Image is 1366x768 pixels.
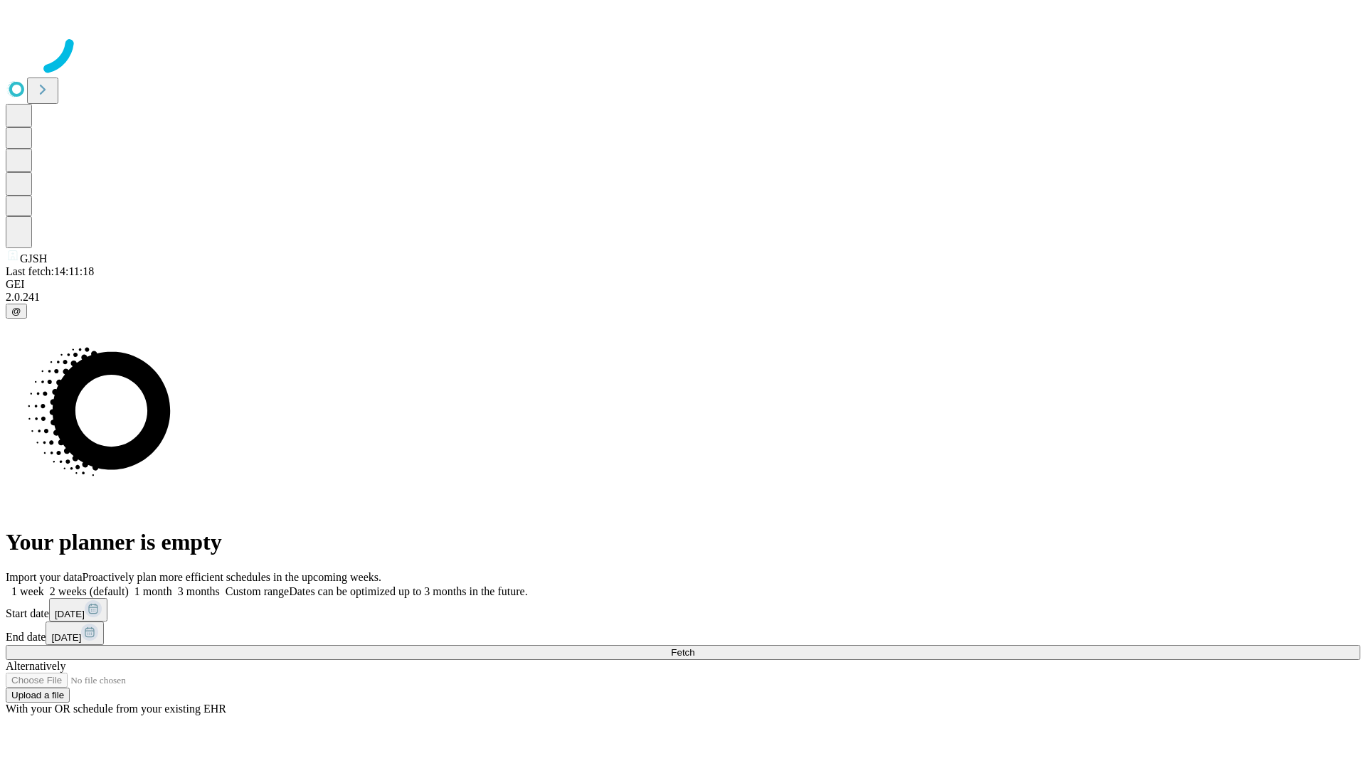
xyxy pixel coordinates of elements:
[134,585,172,597] span: 1 month
[289,585,527,597] span: Dates can be optimized up to 3 months in the future.
[6,304,27,319] button: @
[11,306,21,316] span: @
[50,585,129,597] span: 2 weeks (default)
[11,585,44,597] span: 1 week
[6,278,1360,291] div: GEI
[20,252,47,265] span: GJSH
[178,585,220,597] span: 3 months
[55,609,85,619] span: [DATE]
[6,688,70,703] button: Upload a file
[51,632,81,643] span: [DATE]
[46,622,104,645] button: [DATE]
[6,703,226,715] span: With your OR schedule from your existing EHR
[226,585,289,597] span: Custom range
[6,645,1360,660] button: Fetch
[671,647,694,658] span: Fetch
[6,265,94,277] span: Last fetch: 14:11:18
[6,660,65,672] span: Alternatively
[83,571,381,583] span: Proactively plan more efficient schedules in the upcoming weeks.
[6,291,1360,304] div: 2.0.241
[6,571,83,583] span: Import your data
[6,598,1360,622] div: Start date
[6,529,1360,555] h1: Your planner is empty
[6,622,1360,645] div: End date
[49,598,107,622] button: [DATE]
